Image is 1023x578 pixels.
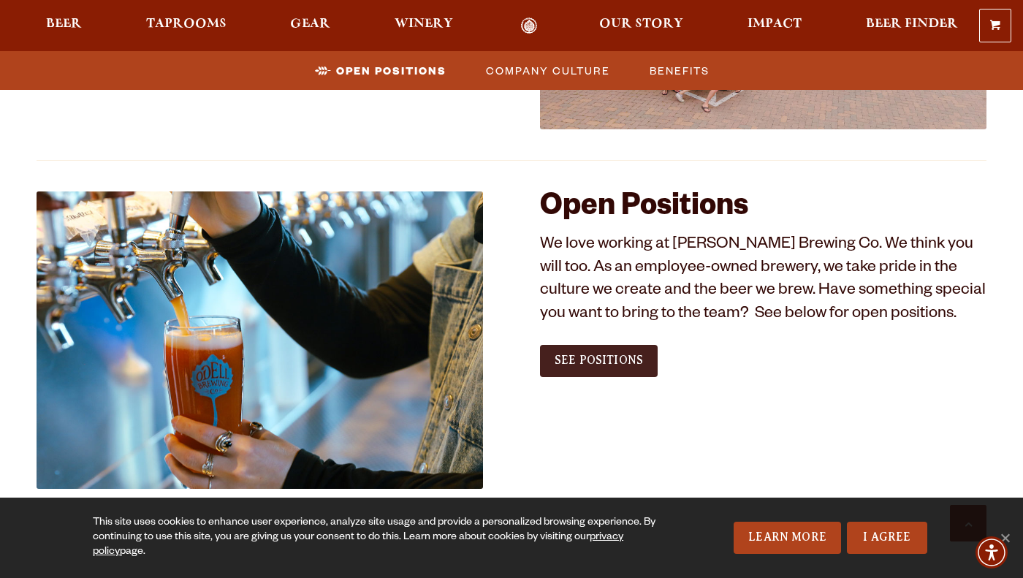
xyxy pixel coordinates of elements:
[540,345,658,377] a: See Positions
[385,18,463,34] a: Winery
[650,60,710,81] span: Benefits
[502,18,557,34] a: Odell Home
[306,60,454,81] a: Open Positions
[137,18,236,34] a: Taprooms
[734,522,841,554] a: Learn More
[856,18,967,34] a: Beer Finder
[540,191,986,227] h2: Open Positions
[477,60,617,81] a: Company Culture
[847,522,927,554] a: I Agree
[336,60,446,81] span: Open Positions
[641,60,717,81] a: Benefits
[555,354,643,367] span: See Positions
[738,18,811,34] a: Impact
[37,18,91,34] a: Beer
[748,18,802,30] span: Impact
[599,18,683,30] span: Our Story
[590,18,693,34] a: Our Story
[290,18,330,30] span: Gear
[146,18,227,30] span: Taprooms
[486,60,610,81] span: Company Culture
[866,18,958,30] span: Beer Finder
[37,191,483,489] img: Jobs_1
[281,18,340,34] a: Gear
[976,536,1008,569] div: Accessibility Menu
[395,18,453,30] span: Winery
[93,516,663,560] div: This site uses cookies to enhance user experience, analyze site usage and provide a personalized ...
[540,235,986,328] p: We love working at [PERSON_NAME] Brewing Co. We think you will too. As an employee-owned brewery,...
[46,18,82,30] span: Beer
